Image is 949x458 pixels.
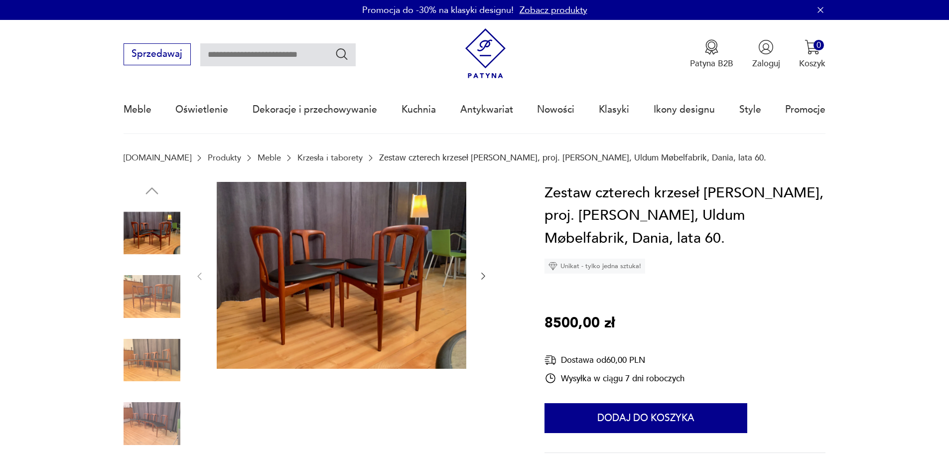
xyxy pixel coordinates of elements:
[544,259,645,274] div: Unikat - tylko jedna sztuka!
[124,87,151,133] a: Meble
[124,268,180,325] img: Zdjęcie produktu Zestaw czterech krzeseł Juliane, proj. Johannes Andersen, Uldum Møbelfabrik, Dan...
[544,182,825,250] h1: Zestaw czterech krzeseł [PERSON_NAME], proj. [PERSON_NAME], Uldum Møbelfabrik, Dania, lata 60.
[813,40,824,50] div: 0
[599,87,629,133] a: Klasyki
[690,58,733,69] p: Patyna B2B
[402,87,436,133] a: Kuchnia
[124,205,180,262] img: Zdjęcie produktu Zestaw czterech krzeseł Juliane, proj. Johannes Andersen, Uldum Møbelfabrik, Dan...
[785,87,825,133] a: Promocje
[460,28,511,79] img: Patyna - sklep z meblami i dekoracjami vintage
[799,58,825,69] p: Koszyk
[544,354,556,366] img: Ikona dostawy
[297,153,363,162] a: Krzesła i taborety
[175,87,228,133] a: Oświetlenie
[704,39,719,55] img: Ikona medalu
[690,39,733,69] a: Ikona medaluPatyna B2B
[208,153,241,162] a: Produkty
[520,4,587,16] a: Zobacz produkty
[460,87,513,133] a: Antykwariat
[752,39,780,69] button: Zaloguj
[362,4,514,16] p: Promocja do -30% na klasyki designu!
[124,332,180,389] img: Zdjęcie produktu Zestaw czterech krzeseł Juliane, proj. Johannes Andersen, Uldum Møbelfabrik, Dan...
[544,372,684,384] div: Wysyłka w ciągu 7 dni roboczych
[799,39,825,69] button: 0Koszyk
[752,58,780,69] p: Zaloguj
[805,39,820,55] img: Ikona koszyka
[537,87,574,133] a: Nowości
[258,153,281,162] a: Meble
[335,47,349,61] button: Szukaj
[379,153,766,162] p: Zestaw czterech krzeseł [PERSON_NAME], proj. [PERSON_NAME], Uldum Møbelfabrik, Dania, lata 60.
[253,87,377,133] a: Dekoracje i przechowywanie
[124,43,191,65] button: Sprzedawaj
[544,312,615,335] p: 8500,00 zł
[544,354,684,366] div: Dostawa od 60,00 PLN
[217,182,466,369] img: Zdjęcie produktu Zestaw czterech krzeseł Juliane, proj. Johannes Andersen, Uldum Møbelfabrik, Dan...
[654,87,715,133] a: Ikony designu
[124,51,191,59] a: Sprzedawaj
[544,403,747,433] button: Dodaj do koszyka
[690,39,733,69] button: Patyna B2B
[758,39,774,55] img: Ikonka użytkownika
[124,153,191,162] a: [DOMAIN_NAME]
[548,262,557,271] img: Ikona diamentu
[739,87,761,133] a: Style
[124,395,180,452] img: Zdjęcie produktu Zestaw czterech krzeseł Juliane, proj. Johannes Andersen, Uldum Møbelfabrik, Dan...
